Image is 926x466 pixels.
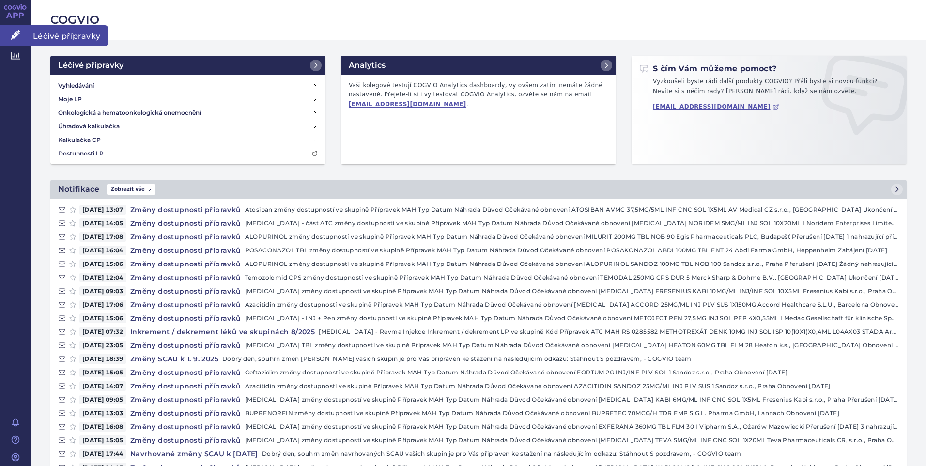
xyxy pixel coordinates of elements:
span: Léčivé přípravky [31,25,108,46]
p: ALOPURINOL změny dostupností ve skupině Přípravek MAH Typ Datum Náhrada Důvod Očekávané obnovení ... [245,259,899,269]
a: Úhradová kalkulačka [54,120,322,133]
span: [DATE] 18:39 [79,354,126,364]
h4: Úhradová kalkulačka [58,122,120,131]
span: [DATE] 13:03 [79,408,126,418]
p: Temozolomid CPS změny dostupností ve skupině Přípravek MAH Typ Datum Náhrada Důvod Očekávané obno... [245,273,899,282]
p: [MEDICAL_DATA] změny dostupností ve skupině Přípravek MAH Typ Datum Náhrada Důvod Očekávané obnov... [245,286,899,296]
span: [DATE] 09:05 [79,395,126,404]
p: Vyzkoušeli byste rádi další produkty COGVIO? Přáli byste si novou funkci? Nevíte si s něčím rady?... [639,77,899,100]
p: Vaši kolegové testují COGVIO Analytics dashboardy, vy ovšem zatím nemáte žádné nastavené. Přejete... [345,79,612,111]
p: BUPRENORFIN změny dostupností ve skupině Přípravek MAH Typ Datum Náhrada Důvod Očekávané obnovení... [245,408,899,418]
p: Dobrý den, souhrn změn [PERSON_NAME] vašich skupin je pro Vás připraven ke stažení na následující... [222,354,899,364]
p: Atosiban změny dostupností ve skupině Přípravek MAH Typ Datum Náhrada Důvod Očekávané obnovení AT... [245,205,899,215]
span: [DATE] 23:05 [79,341,126,350]
h4: Změny dostupnosti přípravků [126,286,245,296]
p: POSACONAZOL TBL změny dostupností ve skupině Přípravek MAH Typ Datum Náhrada Důvod Očekávané obno... [245,246,899,255]
h4: Moje LP [58,94,82,104]
span: [DATE] 15:05 [79,368,126,377]
h4: Změny dostupnosti přípravků [126,205,245,215]
h4: Vyhledávání [58,81,94,91]
h4: Změny dostupnosti přípravků [126,395,245,404]
a: Moje LP [54,93,322,106]
p: Azacitidin změny dostupností ve skupině Přípravek MAH Typ Datum Náhrada Důvod Očekávané obnovení ... [245,300,899,310]
span: [DATE] 12:04 [79,273,126,282]
span: [DATE] 17:06 [79,300,126,310]
p: [MEDICAL_DATA] změny dostupností ve skupině Přípravek MAH Typ Datum Náhrada Důvod Očekávané obnov... [245,435,899,445]
h4: Změny dostupnosti přípravků [126,259,245,269]
p: Ceftazidim změny dostupností ve skupině Přípravek MAH Typ Datum Náhrada Důvod Očekávané obnovení ... [245,368,899,377]
h2: Analytics [349,60,386,71]
h2: Notifikace [58,184,99,195]
p: [MEDICAL_DATA] - Revma Injekce Inkrement / dekrement LP ve skupině Kód Přípravek ATC MAH RS 02855... [319,327,899,337]
h4: Změny dostupnosti přípravků [126,381,245,391]
span: [DATE] 15:06 [79,313,126,323]
h4: Kalkulačka CP [58,135,101,145]
a: Léčivé přípravky [50,56,325,75]
a: [EMAIL_ADDRESS][DOMAIN_NAME] [653,103,779,110]
h4: Změny dostupnosti přípravků [126,246,245,255]
h4: Změny dostupnosti přípravků [126,232,245,242]
p: Azacitidin změny dostupností ve skupině Přípravek MAH Typ Datum Náhrada Důvod Očekávané obnovení ... [245,381,899,391]
span: [DATE] 13:07 [79,205,126,215]
p: Dobrý den, souhrn změn navrhovaných SCAU vašich skupin je pro Vás připraven ke stažení na následu... [262,449,899,459]
span: [DATE] 14:05 [79,218,126,228]
h2: Léčivé přípravky [58,60,123,71]
span: [DATE] 15:06 [79,259,126,269]
h4: Změny dostupnosti přípravků [126,408,245,418]
p: [MEDICAL_DATA] změny dostupností ve skupině Přípravek MAH Typ Datum Náhrada Důvod Očekávané obnov... [245,395,899,404]
span: [DATE] 14:07 [79,381,126,391]
h4: Změny dostupnosti přípravků [126,300,245,310]
h4: Změny dostupnosti přípravků [126,273,245,282]
h4: Změny dostupnosti přípravků [126,368,245,377]
a: Analytics [341,56,616,75]
span: [DATE] 09:03 [79,286,126,296]
h4: Změny dostupnosti přípravků [126,435,245,445]
span: [DATE] 15:05 [79,435,126,445]
span: [DATE] 16:04 [79,246,126,255]
h4: Inkrement / dekrement léků ve skupinách 8/2025 [126,327,319,337]
h2: S čím Vám můžeme pomoct? [639,63,777,74]
span: Zobrazit vše [107,184,155,195]
h4: Změny dostupnosti přípravků [126,422,245,432]
h4: Dostupnosti LP [58,149,104,158]
h4: Změny dostupnosti přípravků [126,218,245,228]
p: [MEDICAL_DATA] změny dostupností ve skupině Přípravek MAH Typ Datum Náhrada Důvod Očekávané obnov... [245,422,899,432]
h4: Změny dostupnosti přípravků [126,341,245,350]
span: [DATE] 17:08 [79,232,126,242]
p: [MEDICAL_DATA] - část ATC změny dostupností ve skupině Přípravek MAH Typ Datum Náhrada Důvod Oček... [245,218,899,228]
h4: Změny SCAU k 1. 9. 2025 [126,354,222,364]
a: [EMAIL_ADDRESS][DOMAIN_NAME] [349,101,466,108]
h4: Změny dostupnosti přípravků [126,313,245,323]
a: Vyhledávání [54,79,322,93]
h4: Onkologická a hematoonkologická onemocnění [58,108,201,118]
a: NotifikaceZobrazit vše [50,180,907,199]
h2: COGVIO [50,12,907,28]
p: [MEDICAL_DATA] - INJ + Pen změny dostupností ve skupině Přípravek MAH Typ Datum Náhrada Důvod Oče... [245,313,899,323]
span: [DATE] 17:44 [79,449,126,459]
p: ALOPURINOL změny dostupností ve skupině Přípravek MAH Typ Datum Náhrada Důvod Očekávané obnovení ... [245,232,899,242]
h4: Navrhované změny SCAU k [DATE] [126,449,262,459]
p: [MEDICAL_DATA] TBL změny dostupností ve skupině Přípravek MAH Typ Datum Náhrada Důvod Očekávané o... [245,341,899,350]
a: Onkologická a hematoonkologická onemocnění [54,106,322,120]
a: Dostupnosti LP [54,147,322,160]
span: [DATE] 16:08 [79,422,126,432]
a: Kalkulačka CP [54,133,322,147]
span: [DATE] 07:32 [79,327,126,337]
